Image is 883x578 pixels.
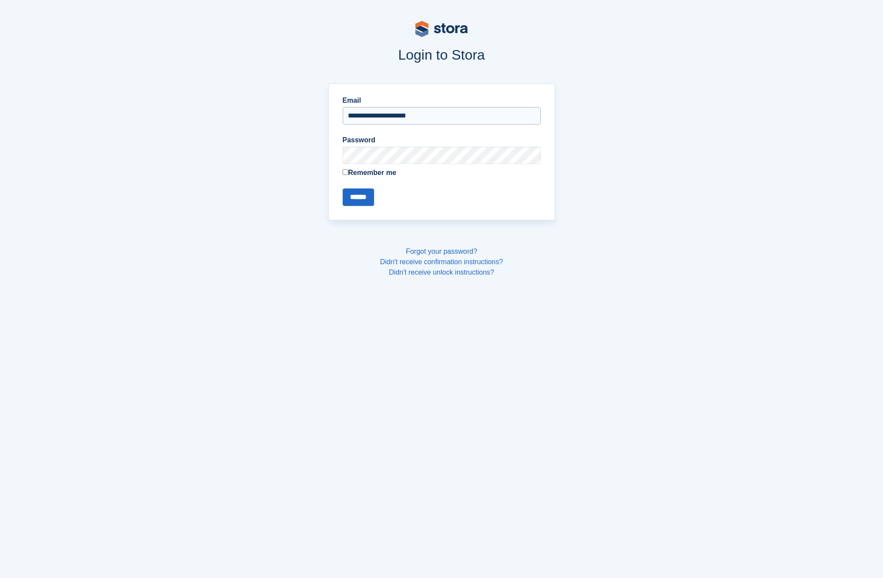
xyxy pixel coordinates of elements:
[406,248,477,255] a: Forgot your password?
[343,168,541,178] label: Remember me
[343,95,541,106] label: Email
[343,135,541,145] label: Password
[380,258,503,265] a: Didn't receive confirmation instructions?
[415,21,468,37] img: stora-logo-53a41332b3708ae10de48c4981b4e9114cc0af31d8433b30ea865607fb682f29.svg
[162,47,721,63] h1: Login to Stora
[389,269,494,276] a: Didn't receive unlock instructions?
[343,169,348,175] input: Remember me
